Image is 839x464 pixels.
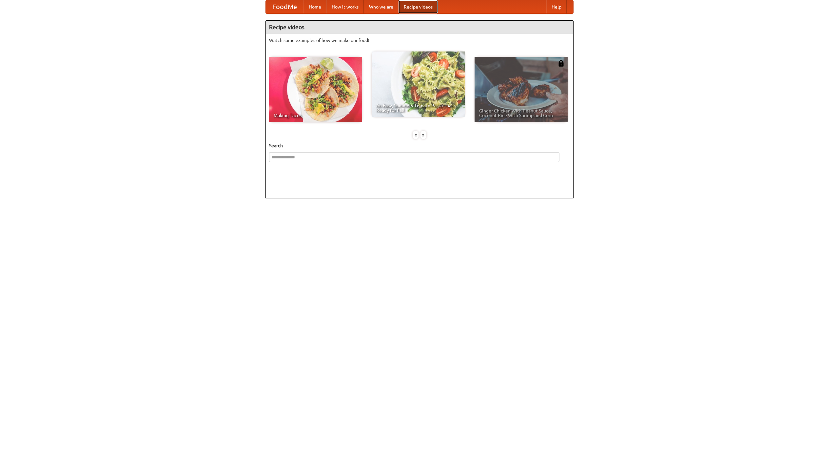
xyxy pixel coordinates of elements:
a: Recipe videos [399,0,438,13]
a: Making Tacos [269,57,362,122]
span: Making Tacos [274,113,358,118]
div: « [413,131,419,139]
a: Home [303,0,326,13]
h4: Recipe videos [266,21,573,34]
a: Help [546,0,567,13]
a: FoodMe [266,0,303,13]
a: Who we are [364,0,399,13]
p: Watch some examples of how we make our food! [269,37,570,44]
div: » [420,131,426,139]
span: An Easy, Summery Tomato Pasta That's Ready for Fall [376,103,460,112]
img: 483408.png [558,60,564,67]
a: How it works [326,0,364,13]
h5: Search [269,142,570,149]
a: An Easy, Summery Tomato Pasta That's Ready for Fall [372,51,465,117]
